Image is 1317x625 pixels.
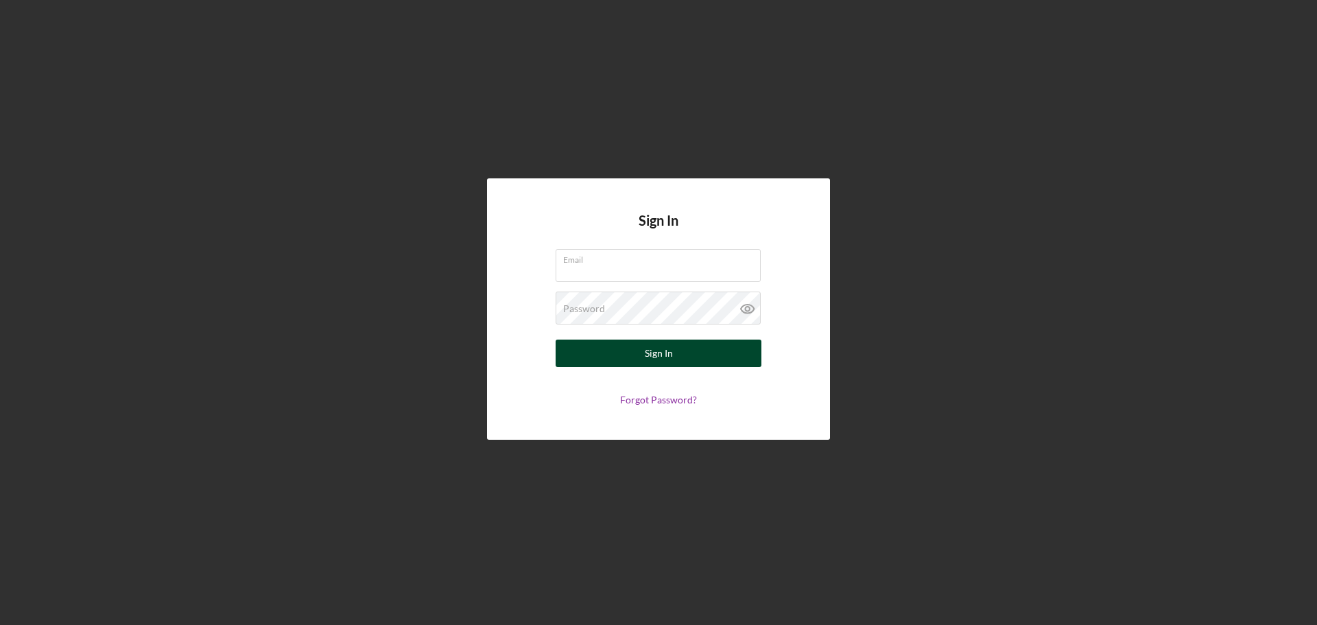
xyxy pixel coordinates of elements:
[563,250,761,265] label: Email
[639,213,678,249] h4: Sign In
[563,303,605,314] label: Password
[556,340,761,367] button: Sign In
[645,340,673,367] div: Sign In
[620,394,697,405] a: Forgot Password?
